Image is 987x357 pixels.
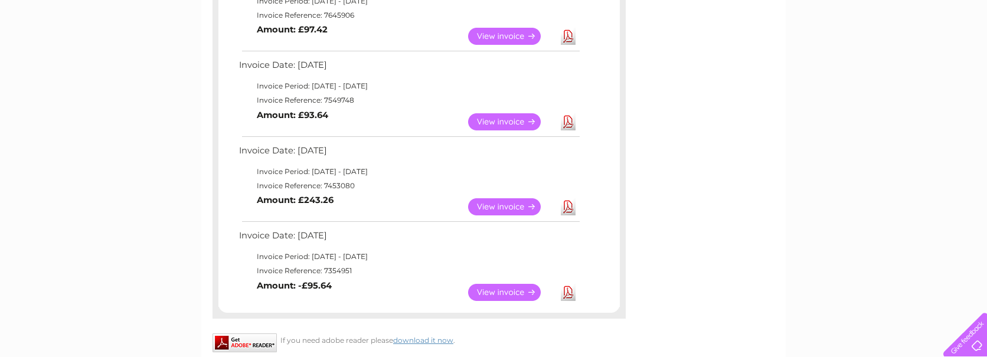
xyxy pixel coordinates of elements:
a: download it now [393,336,453,345]
a: View [468,28,555,45]
td: Invoice Reference: 7645906 [236,8,581,22]
td: Invoice Reference: 7453080 [236,179,581,193]
b: Amount: -£95.64 [257,280,332,291]
a: Download [561,113,576,130]
div: Clear Business is a trading name of Verastar Limited (registered in [GEOGRAPHIC_DATA] No. 3667643... [215,6,773,57]
td: Invoice Period: [DATE] - [DATE] [236,79,581,93]
img: logo.png [35,31,95,67]
a: Contact [908,50,937,59]
td: Invoice Period: [DATE] - [DATE] [236,165,581,179]
b: Amount: £93.64 [257,110,328,120]
a: View [468,113,555,130]
a: Download [561,198,576,215]
td: Invoice Reference: 7549748 [236,93,581,107]
a: Download [561,284,576,301]
td: Invoice Date: [DATE] [236,228,581,250]
td: Invoice Reference: 7354951 [236,264,581,278]
td: Invoice Period: [DATE] - [DATE] [236,250,581,264]
b: Amount: £97.42 [257,24,328,35]
a: Telecoms [842,50,877,59]
div: If you need adobe reader please . [213,333,626,345]
a: Energy [809,50,835,59]
a: View [468,284,555,301]
td: Invoice Date: [DATE] [236,143,581,165]
td: Invoice Date: [DATE] [236,57,581,79]
a: Download [561,28,576,45]
a: View [468,198,555,215]
a: Log out [948,50,976,59]
a: 0333 014 3131 [764,6,846,21]
b: Amount: £243.26 [257,195,334,205]
a: Blog [884,50,901,59]
a: Water [779,50,802,59]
